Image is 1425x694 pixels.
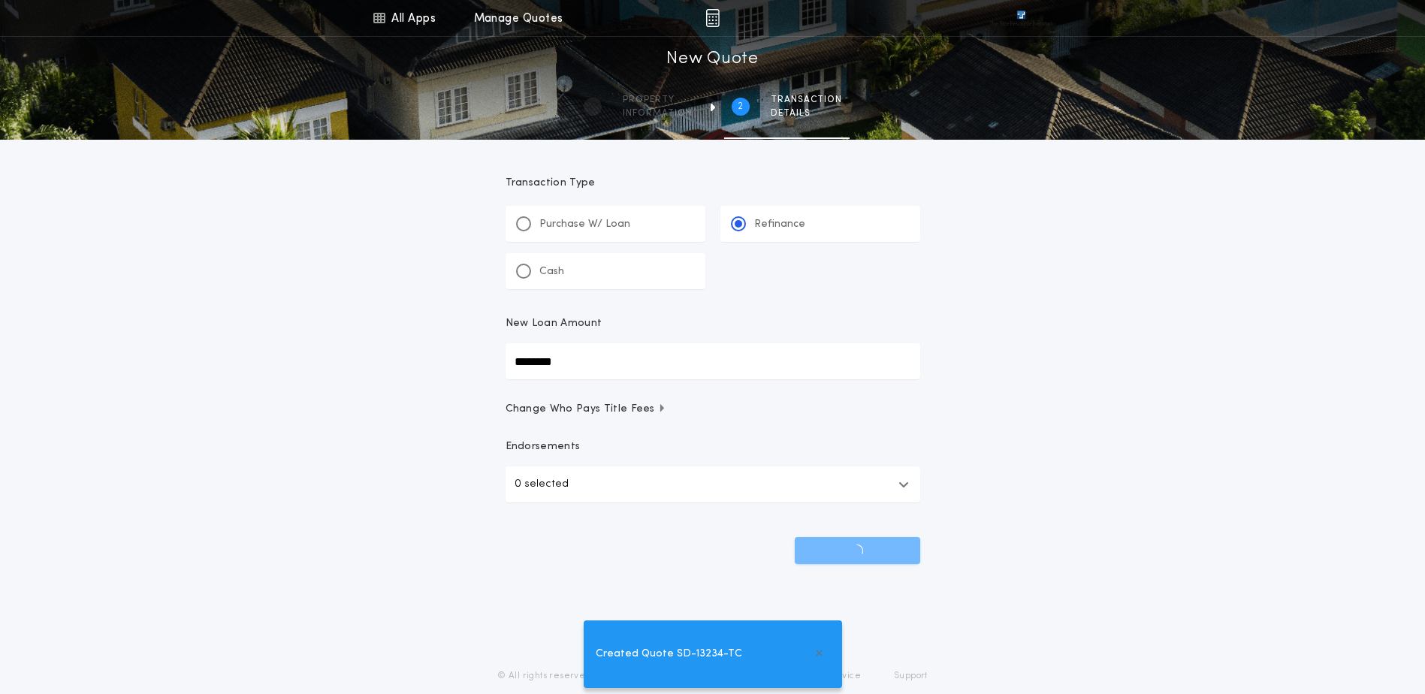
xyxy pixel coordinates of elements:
[506,402,667,417] span: Change Who Pays Title Fees
[539,264,564,279] p: Cash
[596,646,742,662] span: Created Quote SD-13234-TC
[539,217,630,232] p: Purchase W/ Loan
[771,94,842,106] span: Transaction
[771,107,842,119] span: details
[666,47,758,71] h1: New Quote
[738,101,743,113] h2: 2
[623,107,693,119] span: information
[506,343,920,379] input: New Loan Amount
[705,9,720,27] img: img
[754,217,805,232] p: Refinance
[506,439,920,454] p: Endorsements
[506,402,920,417] button: Change Who Pays Title Fees
[515,475,569,493] p: 0 selected
[989,11,1052,26] img: vs-icon
[506,176,920,191] p: Transaction Type
[623,94,693,106] span: Property
[506,316,602,331] p: New Loan Amount
[506,466,920,502] button: 0 selected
